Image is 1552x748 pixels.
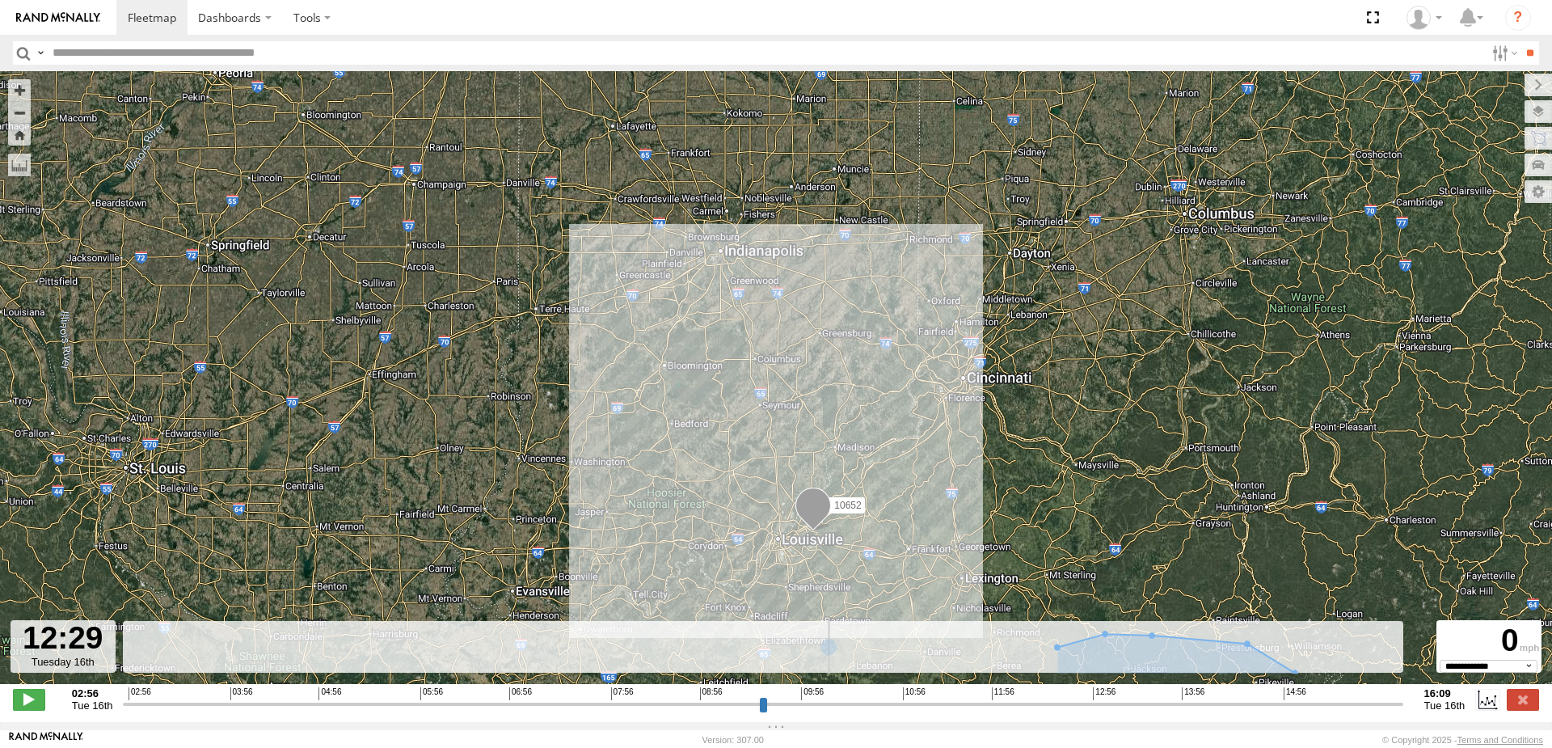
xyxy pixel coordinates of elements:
[1284,687,1306,700] span: 14:56
[702,735,764,745] div: Version: 307.00
[1424,687,1466,699] strong: 16:09
[834,500,861,511] span: 10652
[318,687,341,700] span: 04:56
[1182,687,1204,700] span: 13:56
[903,687,926,700] span: 10:56
[700,687,723,700] span: 08:56
[9,732,83,748] a: Visit our Website
[992,687,1014,700] span: 11:56
[1439,623,1539,660] div: 0
[13,689,45,710] label: Play/Stop
[1093,687,1115,700] span: 12:56
[1401,6,1448,30] div: Paul Withrow
[1525,180,1552,203] label: Map Settings
[1507,689,1539,710] label: Close
[8,79,31,101] button: Zoom in
[8,154,31,176] label: Measure
[509,687,532,700] span: 06:56
[420,687,443,700] span: 05:56
[1382,735,1543,745] div: © Copyright 2025 -
[801,687,824,700] span: 09:56
[1486,41,1520,65] label: Search Filter Options
[16,12,100,23] img: rand-logo.svg
[8,124,31,146] button: Zoom Home
[1457,735,1543,745] a: Terms and Conditions
[1505,5,1531,31] i: ?
[72,699,113,712] span: Tue 16th Sep 2025
[8,101,31,124] button: Zoom out
[34,41,47,65] label: Search Query
[129,687,151,700] span: 02:56
[72,687,113,699] strong: 02:56
[611,687,634,700] span: 07:56
[1424,699,1466,712] span: Tue 16th Sep 2025
[230,687,253,700] span: 03:56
